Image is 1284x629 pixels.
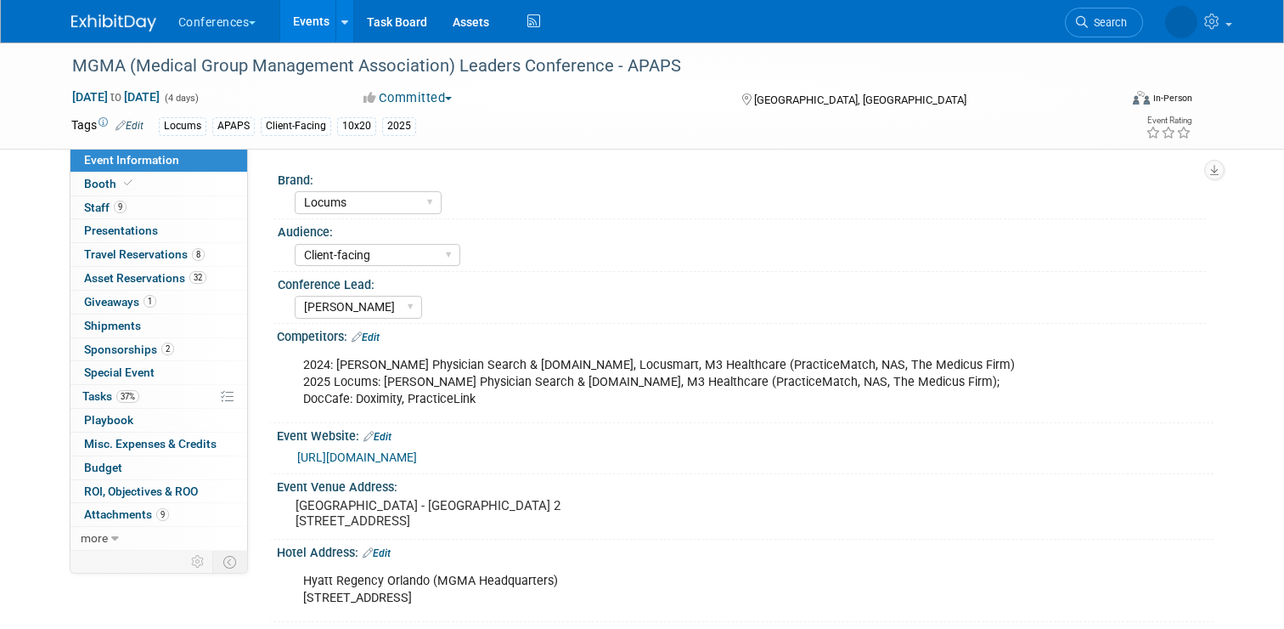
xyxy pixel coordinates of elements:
[70,291,247,314] a: Giveaways1
[1152,92,1192,105] div: In-Person
[189,271,206,284] span: 32
[70,503,247,526] a: Attachments9
[1027,88,1192,114] div: Event Format
[84,343,174,356] span: Sponsorships
[108,90,124,104] span: to
[70,173,247,195] a: Booth
[382,117,416,135] div: 2025
[1065,8,1143,37] a: Search
[358,89,459,107] button: Committed
[70,196,247,219] a: Staff9
[71,116,144,136] td: Tags
[81,531,108,545] span: more
[277,474,1214,496] div: Event Venue Address:
[84,461,122,474] span: Budget
[277,324,1214,346] div: Competitors:
[84,224,158,237] span: Presentations
[192,248,205,261] span: 8
[277,423,1214,445] div: Event Website:
[278,219,1206,241] div: Audience:
[277,540,1214,562] div: Hotel Address:
[70,338,247,361] a: Sponsorships2
[70,267,247,290] a: Asset Reservations32
[161,343,174,355] span: 2
[70,385,247,408] a: Tasks37%
[1165,6,1197,38] img: Mel Liwanag
[124,178,132,188] i: Booth reservation complete
[163,93,199,104] span: (4 days)
[70,527,247,550] a: more
[84,201,127,214] span: Staff
[278,167,1206,189] div: Brand:
[70,149,247,172] a: Event Information
[84,484,198,498] span: ROI, Objectives & ROO
[70,409,247,432] a: Playbook
[261,117,331,135] div: Client-Facing
[82,389,139,403] span: Tasks
[144,295,156,308] span: 1
[291,348,1032,416] div: 2024: [PERSON_NAME] Physician Search & [DOMAIN_NAME], Locusmart, M3 Healthcare (PracticeMatch, NA...
[352,331,380,343] a: Edit
[84,413,133,427] span: Playbook
[114,201,127,213] span: 9
[84,153,179,167] span: Event Information
[71,14,156,31] img: ExhibitDay
[183,551,213,573] td: Personalize Event Tab Strip
[1133,91,1150,105] img: Format-Inperson.png
[84,365,155,379] span: Special Event
[363,547,391,559] a: Edit
[363,431,391,443] a: Edit
[156,508,169,521] span: 9
[84,271,206,285] span: Asset Reservations
[291,564,1032,615] div: Hyatt Regency Orlando (MGMA Headquarters) [STREET_ADDRESS]
[159,117,206,135] div: Locums
[70,456,247,479] a: Budget
[212,117,255,135] div: APAPS
[116,390,139,403] span: 37%
[754,93,966,106] span: [GEOGRAPHIC_DATA], [GEOGRAPHIC_DATA]
[66,51,1097,82] div: MGMA (Medical Group Management Association) Leaders Conference - APAPS
[70,480,247,503] a: ROI, Objectives & ROO
[278,272,1206,293] div: Conference Lead:
[70,433,247,456] a: Misc. Expenses & Credits
[84,177,136,190] span: Booth
[212,551,247,573] td: Toggle Event Tabs
[70,219,247,242] a: Presentations
[84,247,205,261] span: Travel Reservations
[84,507,169,521] span: Attachments
[70,243,247,266] a: Travel Reservations8
[337,117,376,135] div: 10x20
[1146,116,1191,125] div: Event Rating
[84,437,217,450] span: Misc. Expenses & Credits
[1088,16,1127,29] span: Search
[70,314,247,337] a: Shipments
[115,120,144,132] a: Edit
[84,295,156,309] span: Giveaways
[84,319,141,332] span: Shipments
[70,361,247,384] a: Special Event
[71,89,160,105] span: [DATE] [DATE]
[297,450,417,464] a: [URL][DOMAIN_NAME]
[296,498,649,529] pre: [GEOGRAPHIC_DATA] - [GEOGRAPHIC_DATA] 2 [STREET_ADDRESS]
